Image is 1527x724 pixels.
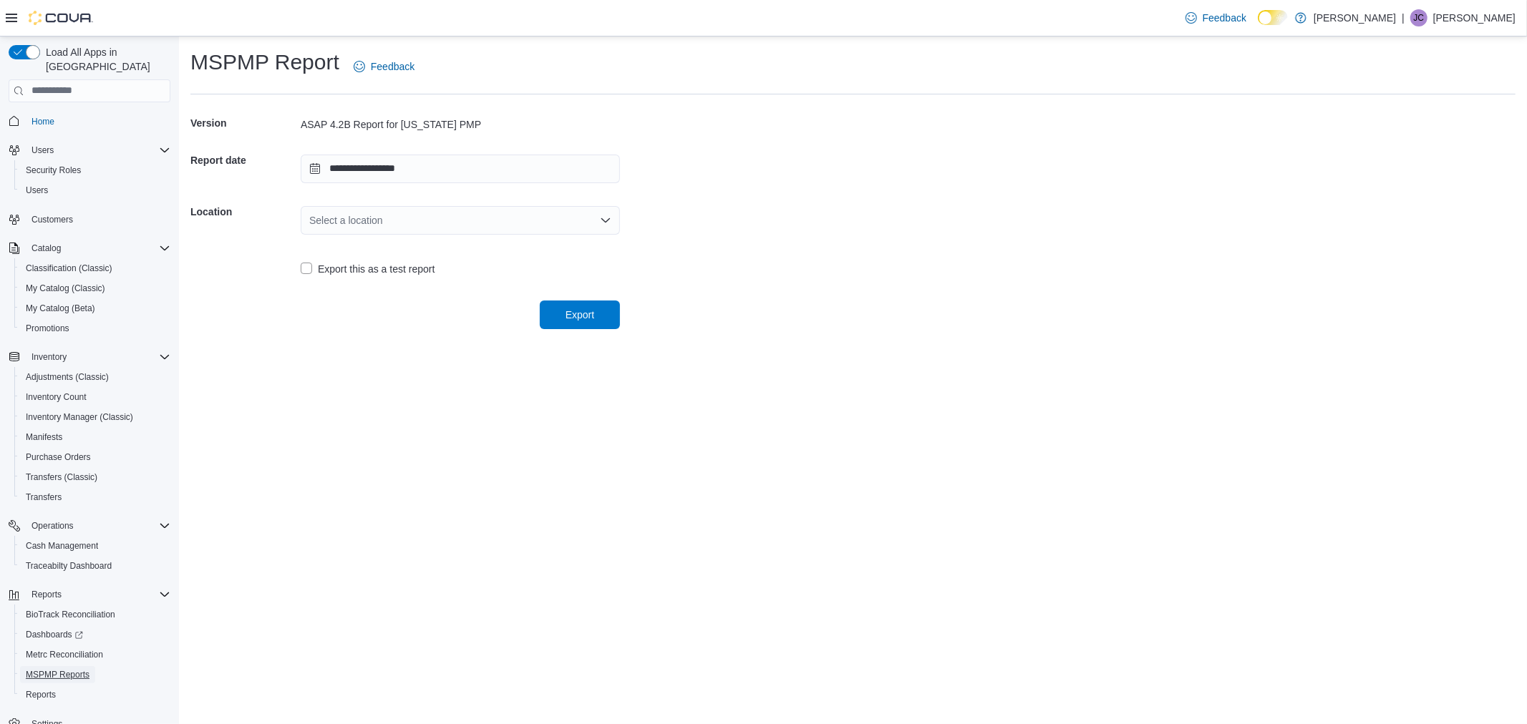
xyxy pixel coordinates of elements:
[26,540,98,552] span: Cash Management
[26,348,170,366] span: Inventory
[309,212,311,229] input: Accessible screen reader label
[26,323,69,334] span: Promotions
[26,283,105,294] span: My Catalog (Classic)
[26,649,103,660] span: Metrc Reconciliation
[3,140,176,160] button: Users
[20,280,170,297] span: My Catalog (Classic)
[26,586,170,603] span: Reports
[301,117,620,132] div: ASAP 4.2B Report for [US_STATE] PMP
[540,300,620,329] button: Export
[3,584,176,605] button: Reports
[1180,4,1252,32] a: Feedback
[190,109,298,137] h5: Version
[31,520,74,532] span: Operations
[31,214,73,225] span: Customers
[20,489,67,506] a: Transfers
[14,298,176,318] button: My Catalog (Beta)
[26,411,133,423] span: Inventory Manager (Classic)
[14,318,176,338] button: Promotions
[14,645,176,665] button: Metrc Reconciliation
[29,11,93,25] img: Cova
[26,371,109,383] span: Adjustments (Classic)
[31,589,62,600] span: Reports
[26,113,60,130] a: Home
[20,429,170,446] span: Manifests
[3,238,176,258] button: Catalog
[3,347,176,367] button: Inventory
[26,142,59,159] button: Users
[20,182,170,199] span: Users
[14,467,176,487] button: Transfers (Classic)
[14,605,176,625] button: BioTrack Reconciliation
[26,669,89,680] span: MSPMP Reports
[14,258,176,278] button: Classification (Classic)
[20,260,170,277] span: Classification (Classic)
[26,112,170,130] span: Home
[26,629,83,640] span: Dashboards
[26,517,170,534] span: Operations
[20,368,115,386] a: Adjustments (Classic)
[14,536,176,556] button: Cash Management
[26,491,62,503] span: Transfers
[26,348,72,366] button: Inventory
[40,45,170,74] span: Load All Apps in [GEOGRAPHIC_DATA]
[20,557,170,574] span: Traceabilty Dashboard
[14,367,176,387] button: Adjustments (Classic)
[31,145,54,156] span: Users
[26,391,87,403] span: Inventory Count
[26,240,67,257] button: Catalog
[14,625,176,645] a: Dashboards
[20,368,170,386] span: Adjustments (Classic)
[26,431,62,443] span: Manifests
[20,626,89,643] a: Dashboards
[20,686,62,703] a: Reports
[20,666,95,683] a: MSPMP Reports
[14,278,176,298] button: My Catalog (Classic)
[20,606,170,623] span: BioTrack Reconciliation
[20,557,117,574] a: Traceabilty Dashboard
[26,609,115,620] span: BioTrack Reconciliation
[26,240,170,257] span: Catalog
[20,626,170,643] span: Dashboards
[20,537,170,554] span: Cash Management
[14,387,176,407] button: Inventory Count
[20,686,170,703] span: Reports
[20,666,170,683] span: MSPMP Reports
[26,211,79,228] a: Customers
[1258,10,1288,25] input: Dark Mode
[20,409,139,426] a: Inventory Manager (Classic)
[20,606,121,623] a: BioTrack Reconciliation
[26,689,56,700] span: Reports
[1203,11,1246,25] span: Feedback
[14,447,176,467] button: Purchase Orders
[20,429,68,446] a: Manifests
[26,560,112,572] span: Traceabilty Dashboard
[20,449,97,466] a: Purchase Orders
[20,300,101,317] a: My Catalog (Beta)
[26,210,170,228] span: Customers
[600,215,611,226] button: Open list of options
[26,586,67,603] button: Reports
[301,155,620,183] input: Press the down key to open a popover containing a calendar.
[20,449,170,466] span: Purchase Orders
[20,469,103,486] a: Transfers (Classic)
[20,320,170,337] span: Promotions
[20,409,170,426] span: Inventory Manager (Classic)
[20,388,92,406] a: Inventory Count
[20,280,111,297] a: My Catalog (Classic)
[31,351,67,363] span: Inventory
[20,300,170,317] span: My Catalog (Beta)
[26,517,79,534] button: Operations
[14,665,176,685] button: MSPMP Reports
[1414,9,1425,26] span: JC
[20,537,104,554] a: Cash Management
[26,471,97,483] span: Transfers (Classic)
[301,260,435,278] label: Export this as a test report
[26,303,95,314] span: My Catalog (Beta)
[14,487,176,507] button: Transfers
[26,142,170,159] span: Users
[14,556,176,576] button: Traceabilty Dashboard
[1314,9,1396,26] p: [PERSON_NAME]
[566,308,594,322] span: Export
